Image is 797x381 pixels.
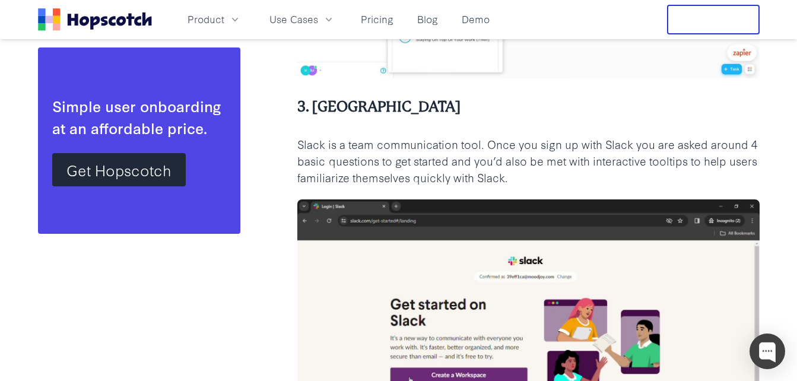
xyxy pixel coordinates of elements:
a: Demo [457,9,494,29]
button: Product [180,9,248,29]
button: Free Trial [667,5,760,34]
a: Pricing [356,9,398,29]
div: Simple user onboarding at an affordable price. [52,95,226,139]
a: Blog [412,9,443,29]
button: Use Cases [262,9,342,29]
span: Product [188,12,224,27]
a: Get Hopscotch [52,153,186,186]
h4: 3. [GEOGRAPHIC_DATA] [297,97,760,117]
p: Slack is a team communication tool. Once you sign up with Slack you are asked around 4 basic ques... [297,136,760,186]
a: Home [38,8,152,31]
span: Use Cases [269,12,318,27]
